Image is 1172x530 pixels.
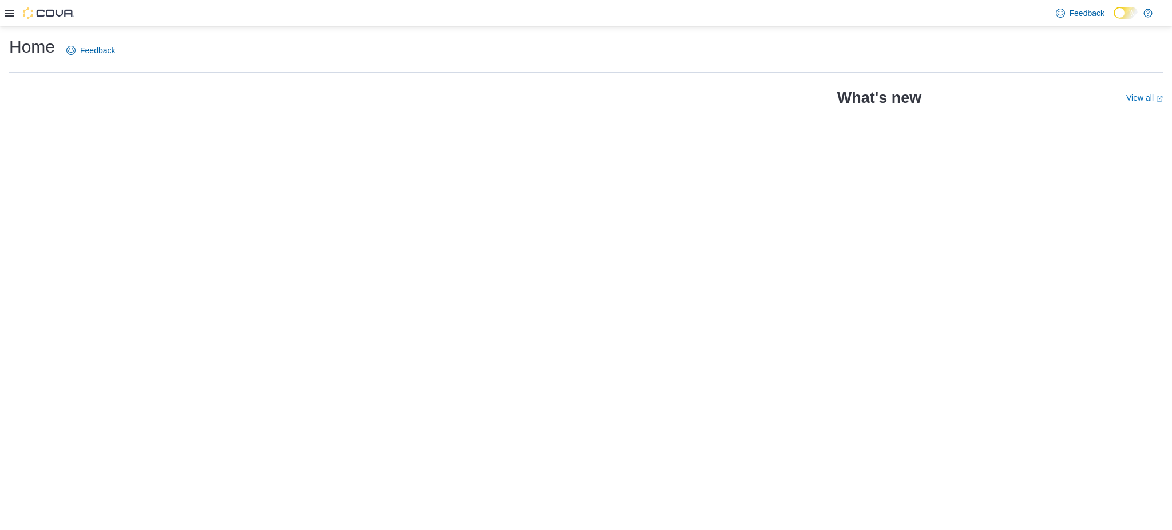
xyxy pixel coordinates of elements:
[1070,7,1104,19] span: Feedback
[23,7,74,19] img: Cova
[1051,2,1109,25] a: Feedback
[1114,7,1138,19] input: Dark Mode
[80,45,115,56] span: Feedback
[1126,93,1163,102] a: View allExternal link
[9,35,55,58] h1: Home
[1156,96,1163,102] svg: External link
[62,39,120,62] a: Feedback
[837,89,921,107] h2: What's new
